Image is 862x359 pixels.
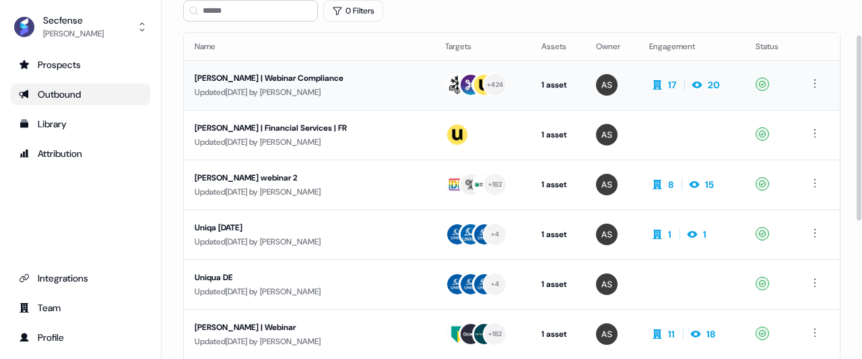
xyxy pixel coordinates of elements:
[596,273,618,295] img: Antoni
[596,323,618,345] img: Antoni
[596,174,618,195] img: Antoni
[487,79,503,91] div: + 424
[668,78,676,92] div: 17
[43,27,104,40] div: [PERSON_NAME]
[195,71,410,85] div: [PERSON_NAME] | Webinar Compliance
[195,285,424,298] div: Updated [DATE] by [PERSON_NAME]
[491,228,500,240] div: + 4
[638,33,745,60] th: Engagement
[195,171,410,185] div: [PERSON_NAME] webinar 2
[11,297,150,319] a: Go to team
[596,124,618,145] img: Antoni
[195,321,410,334] div: [PERSON_NAME] | Webinar
[488,178,502,191] div: + 182
[585,33,638,60] th: Owner
[541,178,574,191] div: 1 asset
[19,271,142,285] div: Integrations
[195,185,424,199] div: Updated [DATE] by [PERSON_NAME]
[705,178,714,191] div: 15
[19,117,142,131] div: Library
[11,267,150,289] a: Go to integrations
[11,11,150,43] button: Secfense[PERSON_NAME]
[19,147,142,160] div: Attribution
[541,228,574,241] div: 1 asset
[668,178,673,191] div: 8
[541,327,574,341] div: 1 asset
[531,33,585,60] th: Assets
[19,301,142,315] div: Team
[703,228,706,241] div: 1
[596,224,618,245] img: Antoni
[184,33,434,60] th: Name
[195,335,424,348] div: Updated [DATE] by [PERSON_NAME]
[19,58,142,71] div: Prospects
[195,235,424,249] div: Updated [DATE] by [PERSON_NAME]
[668,228,671,241] div: 1
[195,221,410,234] div: Uniqa [DATE]
[541,128,574,141] div: 1 asset
[11,327,150,348] a: Go to profile
[19,331,142,344] div: Profile
[706,327,715,341] div: 18
[668,327,675,341] div: 11
[195,135,424,149] div: Updated [DATE] by [PERSON_NAME]
[11,143,150,164] a: Go to attribution
[541,278,574,291] div: 1 asset
[195,121,410,135] div: [PERSON_NAME] | Financial Services | FR
[43,13,104,27] div: Secfense
[19,88,142,101] div: Outbound
[195,271,410,284] div: Uniqua DE
[434,33,531,60] th: Targets
[596,74,618,96] img: Antoni
[11,54,150,75] a: Go to prospects
[541,78,574,92] div: 1 asset
[11,113,150,135] a: Go to templates
[11,84,150,105] a: Go to outbound experience
[491,278,500,290] div: + 4
[195,86,424,99] div: Updated [DATE] by [PERSON_NAME]
[708,78,720,92] div: 20
[745,33,796,60] th: Status
[488,328,502,340] div: + 182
